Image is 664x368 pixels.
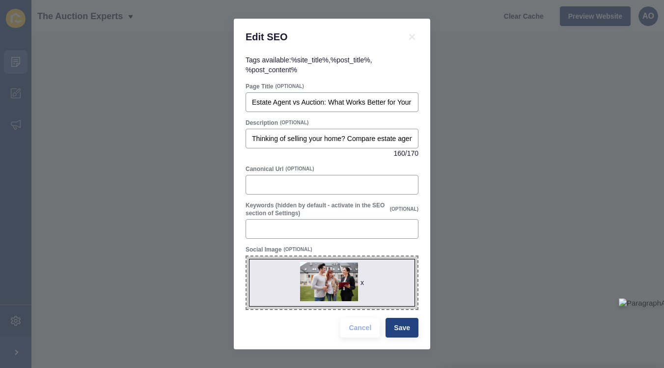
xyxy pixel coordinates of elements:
[386,318,418,338] button: Save
[275,83,304,90] span: (OPTIONAL)
[390,206,418,213] span: (OPTIONAL)
[246,83,273,90] label: Page Title
[360,278,364,287] div: x
[340,318,380,338] button: Cancel
[246,246,281,254] label: Social Image
[331,56,370,64] code: %post_title%
[283,246,312,253] span: (OPTIONAL)
[246,30,394,43] h1: Edit SEO
[291,56,329,64] code: %site_title%
[393,148,405,158] span: 160
[349,323,371,333] span: Cancel
[394,323,410,333] span: Save
[246,201,388,217] label: Keywords (hidden by default - activate in the SEO section of Settings)
[246,66,297,74] code: %post_content%
[246,165,283,173] label: Canonical Url
[280,119,308,126] span: (OPTIONAL)
[407,148,418,158] span: 170
[246,56,372,74] span: Tags available: , ,
[285,166,314,172] span: (OPTIONAL)
[246,119,278,127] label: Description
[405,148,407,158] span: /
